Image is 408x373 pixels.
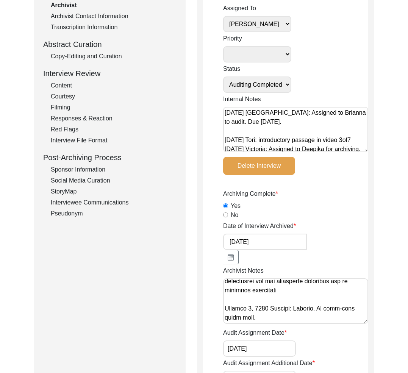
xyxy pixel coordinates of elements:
[223,64,291,73] label: Status
[223,266,264,275] label: Archivist Notes
[51,187,177,196] div: StoryMap
[51,103,177,112] div: Filming
[43,68,177,79] div: Interview Review
[51,136,177,145] div: Interview File Format
[43,152,177,163] div: Post-Archiving Process
[51,198,177,207] div: Interviewee Communications
[51,176,177,185] div: Social Media Curation
[51,125,177,134] div: Red Flags
[51,165,177,174] div: Sponsor Information
[223,359,315,368] label: Audit Assignment Additional Date
[223,34,291,43] label: Priority
[51,81,177,90] div: Content
[231,201,241,211] label: Yes
[223,95,261,104] label: Internal Notes
[43,39,177,50] div: Abstract Curation
[51,209,177,218] div: Pseudonym
[223,328,287,337] label: Audit Assignment Date
[51,23,177,32] div: Transcription Information
[51,52,177,61] div: Copy-Editing and Curation
[223,222,296,231] label: Date of Interview Archived
[51,1,177,10] div: Archivist
[223,157,295,175] button: Delete Interview
[51,92,177,101] div: Courtesy
[223,234,307,250] input: MM/DD/YYYY
[223,189,278,198] label: Archiving Complete
[231,211,238,220] label: No
[223,4,291,13] label: Assigned To
[51,12,177,21] div: Archivist Contact Information
[51,114,177,123] div: Responses & Reaction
